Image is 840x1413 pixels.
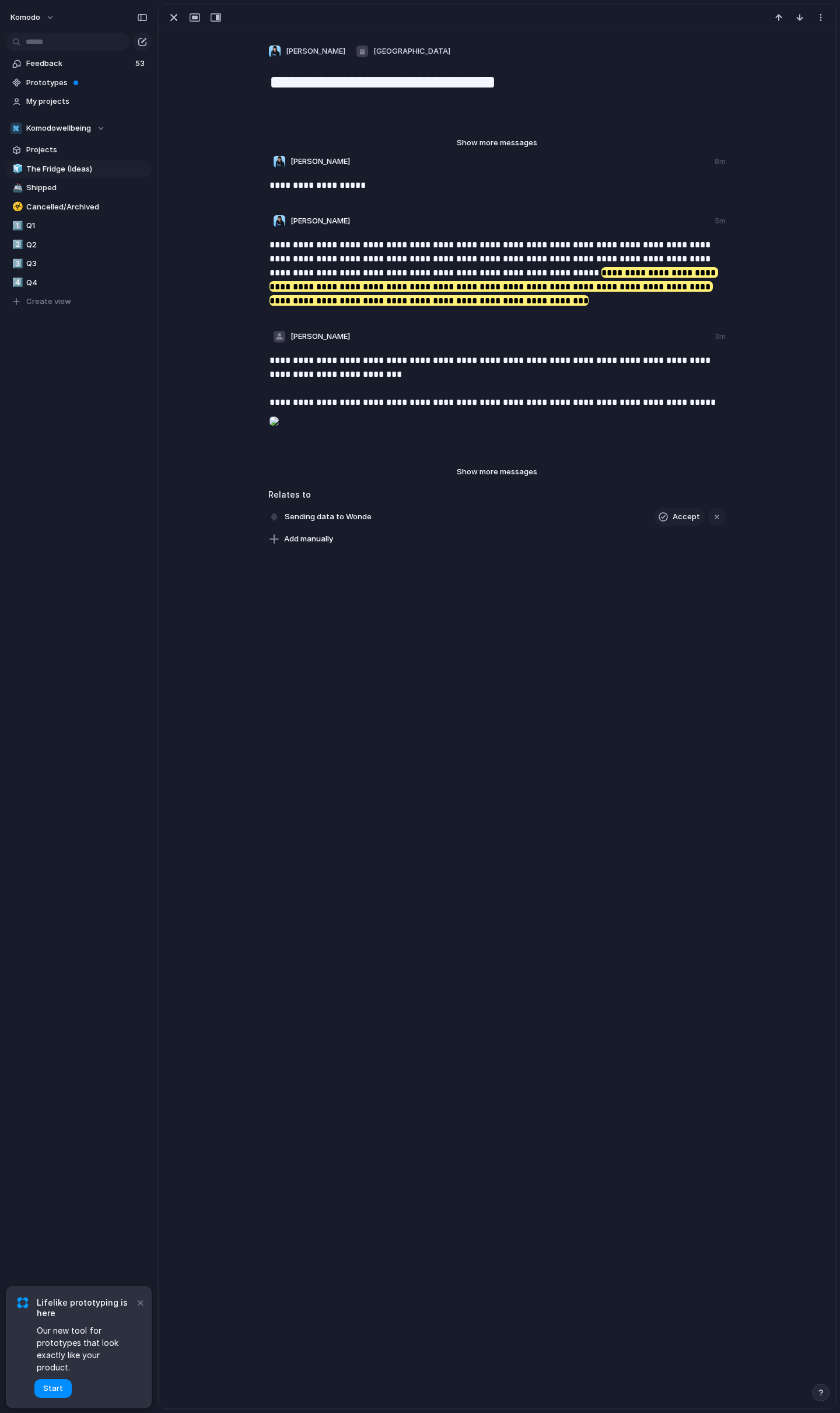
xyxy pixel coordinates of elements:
[135,58,147,69] span: 53
[6,274,152,292] a: 4️⃣Q4
[12,181,20,195] div: 🚢
[10,258,22,270] button: 3️⃣
[26,144,148,156] span: Projects
[265,42,348,61] button: [PERSON_NAME]
[10,182,22,194] button: 🚢
[26,182,148,194] span: Shipped
[37,1297,134,1318] span: Lifelike prototyping is here
[284,533,333,545] span: Add manually
[427,135,567,151] button: Show more messages
[5,8,61,27] button: Komodo
[12,200,20,214] div: ☣️
[6,141,152,159] a: Projects
[715,331,726,342] div: 3m
[427,464,567,480] button: Show more messages
[26,239,148,251] span: Q2
[12,257,20,271] div: 3️⃣
[10,220,22,232] button: 1️⃣
[6,120,152,137] button: Komodowellbeing
[6,179,152,197] a: 🚢Shipped
[26,123,91,134] span: Komodowellbeing
[6,255,152,272] a: 3️⃣Q3
[6,217,152,235] a: 1️⃣Q1
[12,276,20,289] div: 4️⃣
[264,531,338,547] button: Add manually
[715,216,726,226] div: 5m
[10,201,22,213] button: ☣️
[10,163,22,175] button: 🧊
[26,163,148,175] span: The Fridge (Ideas)
[290,215,350,227] span: [PERSON_NAME]
[133,1295,147,1309] button: Dismiss
[6,198,152,216] a: ☣️Cancelled/Archived
[10,239,22,251] button: 2️⃣
[12,219,20,233] div: 1️⃣
[37,1324,134,1373] span: Our new tool for prototypes that look exactly like your product.
[26,77,148,89] span: Prototypes
[26,96,148,107] span: My projects
[457,466,537,478] span: Show more messages
[6,293,152,310] button: Create view
[268,488,726,501] h3: Relates to
[290,156,350,167] span: [PERSON_NAME]
[286,46,345,57] span: [PERSON_NAME]
[6,160,152,178] a: 🧊The Fridge (Ideas)
[43,1383,63,1394] span: Start
[673,511,700,523] span: Accept
[654,508,705,526] button: Accept
[12,162,20,176] div: 🧊
[26,296,71,307] span: Create view
[715,156,726,167] div: 8m
[457,137,537,149] span: Show more messages
[26,277,148,289] span: Q4
[10,277,22,289] button: 4️⃣
[34,1379,72,1398] button: Start
[353,42,453,61] button: [GEOGRAPHIC_DATA]
[26,220,148,232] span: Q1
[26,201,148,213] span: Cancelled/Archived
[6,93,152,110] a: My projects
[26,58,132,69] span: Feedback
[12,238,20,251] div: 2️⃣
[6,74,152,92] a: Prototypes
[373,46,450,57] span: [GEOGRAPHIC_DATA]
[281,509,375,525] span: Sending data to Wonde
[290,331,350,342] span: [PERSON_NAME]
[6,236,152,254] a: 2️⃣Q2
[26,258,148,270] span: Q3
[10,12,40,23] span: Komodo
[6,55,152,72] a: Feedback53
